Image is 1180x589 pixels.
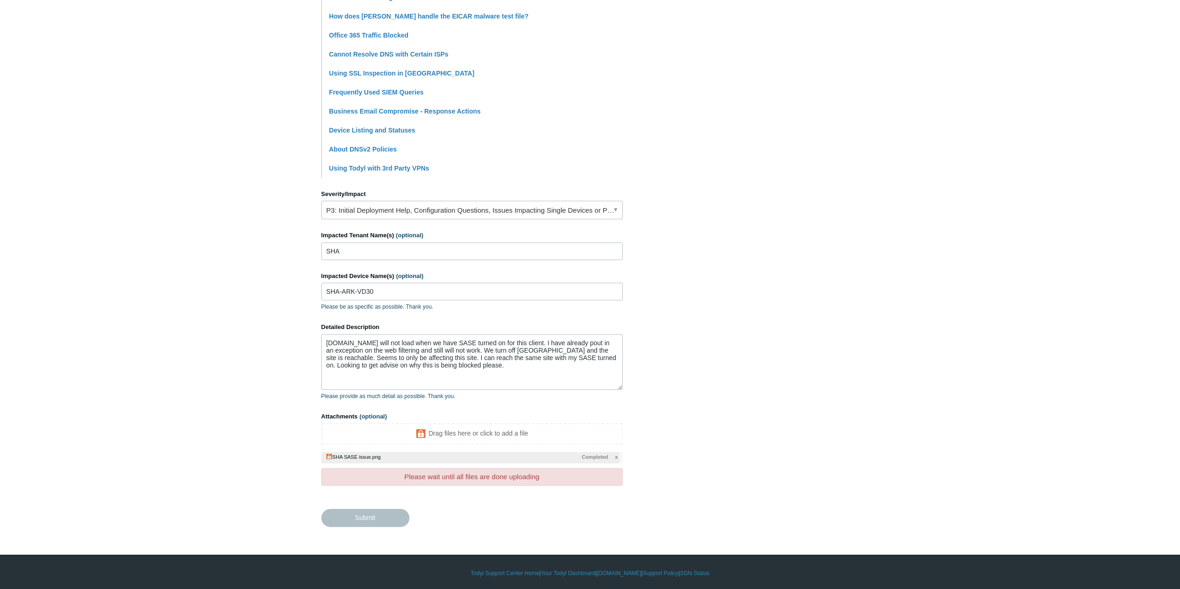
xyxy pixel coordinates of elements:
[396,272,423,279] span: (optional)
[471,569,539,577] a: Todyl Support Center Home
[396,232,423,239] span: (optional)
[321,509,409,526] input: Submit
[329,13,529,20] a: How does [PERSON_NAME] handle the EICAR malware test file?
[329,32,408,39] a: Office 365 Traffic Blocked
[321,201,623,219] a: P3: Initial Deployment Help, Configuration Questions, Issues Impacting Single Devices or Past Out...
[582,453,608,461] span: Completed
[329,127,415,134] a: Device Listing and Statuses
[321,412,623,421] label: Attachments
[321,190,623,199] label: Severity/Impact
[329,70,474,77] a: Using SSL Inspection in [GEOGRAPHIC_DATA]
[680,569,709,577] a: SGN Status
[321,392,623,400] p: Please provide as much detail as possible. Thank you.
[329,51,449,58] a: Cannot Resolve DNS with Certain ISPs
[321,272,623,281] label: Impacted Device Name(s)
[359,413,387,420] span: (optional)
[321,569,859,577] div: | | | |
[597,569,641,577] a: [DOMAIN_NAME]
[329,146,397,153] a: About DNSv2 Policies
[329,108,481,115] a: Business Email Compromise - Response Actions
[329,165,429,172] a: Using Todyl with 3rd Party VPNs
[321,303,623,311] p: Please be as specific as possible. Thank you.
[321,468,623,486] div: Please wait until all files are done uploading
[329,89,424,96] a: Frequently Used SIEM Queries
[321,323,623,332] label: Detailed Description
[541,569,595,577] a: Your Todyl Dashboard
[615,453,618,461] span: x
[321,231,623,240] label: Impacted Tenant Name(s)
[643,569,678,577] a: Support Policy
